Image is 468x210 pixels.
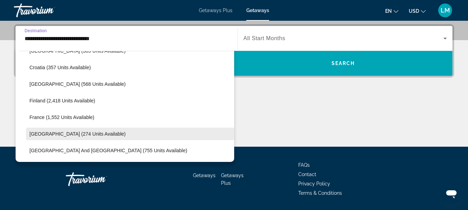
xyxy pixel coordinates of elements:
[29,81,126,87] span: [GEOGRAPHIC_DATA] (568 units available)
[193,173,215,178] a: Getaways
[234,51,453,76] button: Search
[298,162,310,168] a: FAQs
[14,1,83,19] a: Travorium
[26,45,234,57] button: [GEOGRAPHIC_DATA] (385 units available)
[29,148,187,153] span: [GEOGRAPHIC_DATA] and [GEOGRAPHIC_DATA] (755 units available)
[29,115,94,120] span: France (1,552 units available)
[298,181,330,186] a: Privacy Policy
[298,190,342,196] a: Terms & Conditions
[25,28,47,33] span: Destination
[26,144,234,157] button: [GEOGRAPHIC_DATA] and [GEOGRAPHIC_DATA] (755 units available)
[409,6,426,16] button: Change currency
[29,98,95,103] span: Finland (2,418 units available)
[440,182,462,204] iframe: Button to launch messaging window
[29,65,91,70] span: Croatia (357 units available)
[332,61,355,66] span: Search
[246,8,269,13] a: Getaways
[199,8,232,13] a: Getaways Plus
[385,8,392,14] span: en
[26,61,234,74] button: Croatia (357 units available)
[221,173,244,186] a: Getaways Plus
[16,26,452,76] div: Search widget
[29,131,126,137] span: [GEOGRAPHIC_DATA] (274 units available)
[66,169,135,190] a: Travorium
[26,111,234,124] button: France (1,552 units available)
[26,78,234,90] button: [GEOGRAPHIC_DATA] (568 units available)
[244,35,285,41] span: All Start Months
[436,3,454,18] button: User Menu
[26,128,234,140] button: [GEOGRAPHIC_DATA] (274 units available)
[385,6,398,16] button: Change language
[298,172,316,177] a: Contact
[26,94,234,107] button: Finland (2,418 units available)
[441,7,450,14] span: LM
[409,8,419,14] span: USD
